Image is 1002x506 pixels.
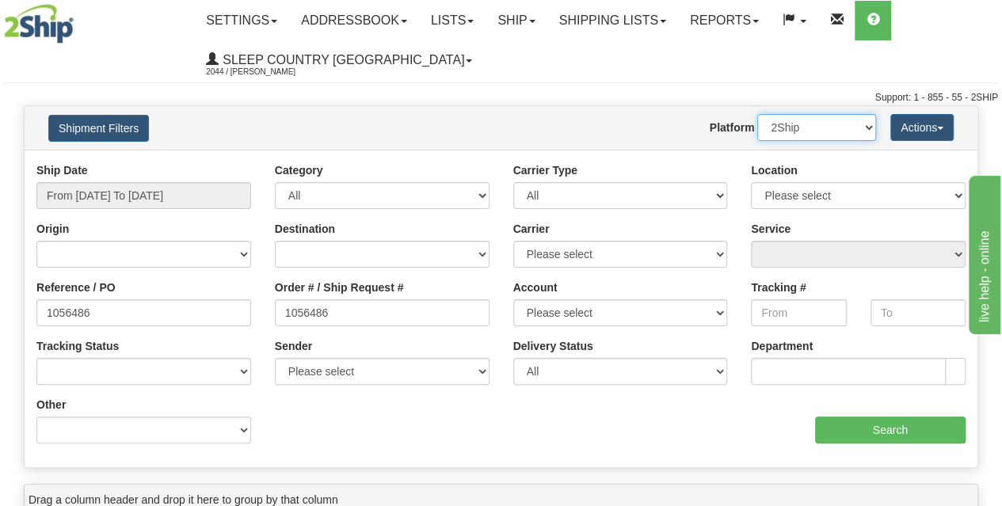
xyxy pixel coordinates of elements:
span: Sleep Country [GEOGRAPHIC_DATA] [219,53,464,67]
label: Carrier [513,221,550,237]
label: Carrier Type [513,162,577,178]
input: Search [815,417,966,443]
label: Destination [275,221,335,237]
img: logo2044.jpg [4,4,74,44]
label: Ship Date [36,162,88,178]
label: Order # / Ship Request # [275,280,404,295]
label: Department [751,338,813,354]
input: From [751,299,846,326]
label: Account [513,280,558,295]
span: 2044 / [PERSON_NAME] [206,64,325,80]
iframe: chat widget [966,172,1000,333]
label: Service [751,221,791,237]
a: Sleep Country [GEOGRAPHIC_DATA] 2044 / [PERSON_NAME] [194,40,484,80]
label: Reference / PO [36,280,116,295]
button: Shipment Filters [48,115,149,142]
a: Ship [486,1,547,40]
label: Platform [710,120,755,135]
a: Addressbook [289,1,419,40]
label: Location [751,162,797,178]
label: Sender [275,338,312,354]
label: Delivery Status [513,338,593,354]
button: Actions [890,114,954,141]
a: Shipping lists [547,1,678,40]
label: Other [36,397,66,413]
a: Reports [678,1,771,40]
input: To [871,299,966,326]
label: Tracking # [751,280,806,295]
label: Category [275,162,323,178]
label: Tracking Status [36,338,119,354]
label: Origin [36,221,69,237]
div: live help - online [12,10,147,29]
a: Lists [419,1,486,40]
div: Support: 1 - 855 - 55 - 2SHIP [4,91,998,105]
a: Settings [194,1,289,40]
